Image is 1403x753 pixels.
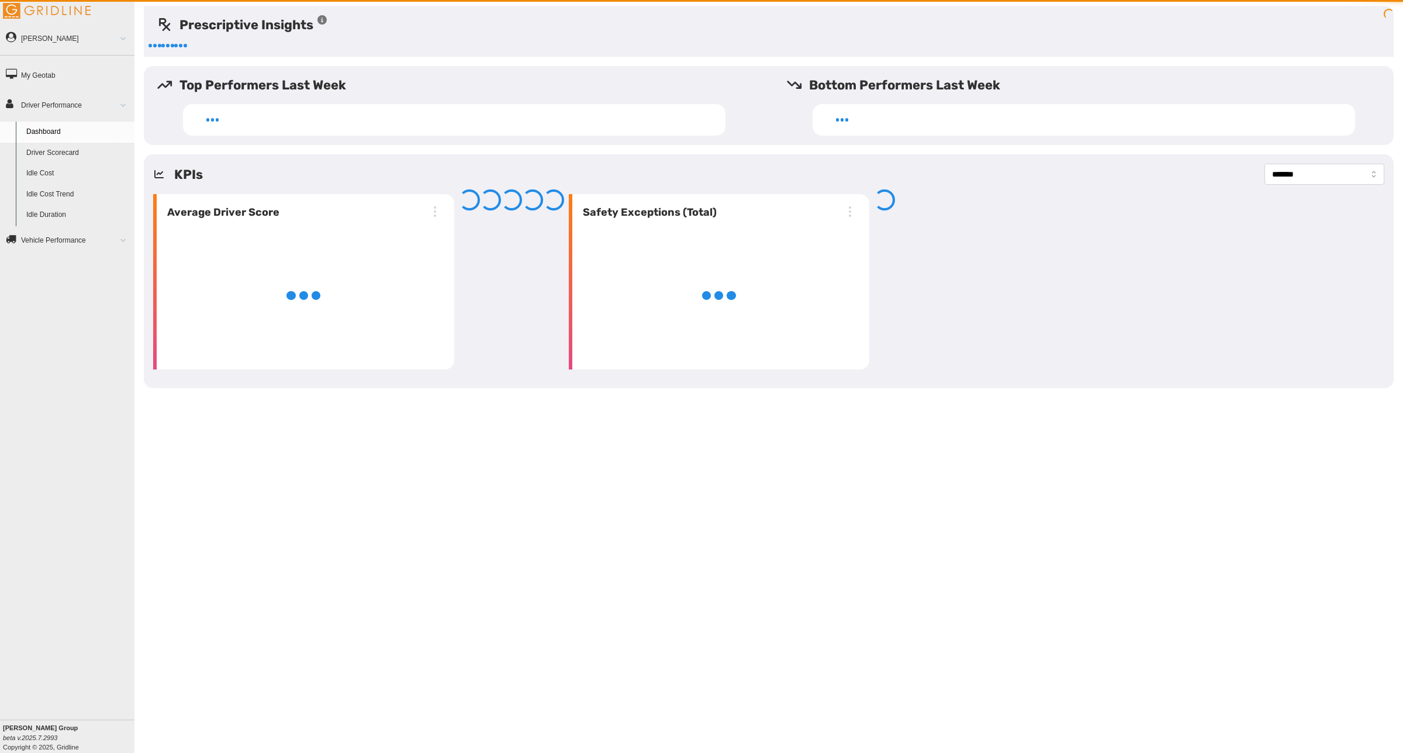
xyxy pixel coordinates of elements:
[21,122,134,143] a: Dashboard
[163,205,279,220] h6: Average Driver Score
[174,165,203,184] h5: KPIs
[21,163,134,184] a: Idle Cost
[3,723,134,752] div: Copyright © 2025, Gridline
[786,75,1394,95] h5: Bottom Performers Last Week
[21,143,134,164] a: Driver Scorecard
[157,15,328,34] h5: Prescriptive Insights
[3,3,91,19] img: Gridline
[21,205,134,226] a: Idle Duration
[157,75,764,95] h5: Top Performers Last Week
[3,734,57,741] i: beta v.2025.7.2993
[578,205,717,220] h6: Safety Exceptions (Total)
[21,184,134,205] a: Idle Cost Trend
[3,724,78,731] b: [PERSON_NAME] Group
